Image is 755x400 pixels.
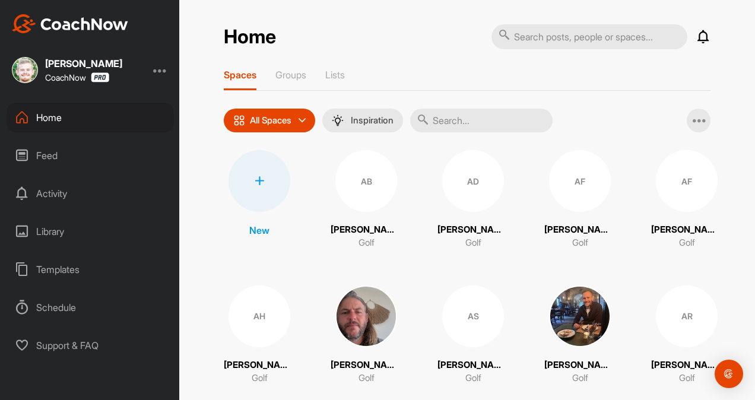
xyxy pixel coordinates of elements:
p: New [249,223,269,237]
p: Golf [252,372,268,385]
p: Golf [679,372,695,385]
p: Spaces [224,69,256,81]
p: [PERSON_NAME] [651,223,722,237]
img: square_52163fcad1567382852b888f39f9da3c.jpg [12,57,38,83]
img: icon [233,115,245,126]
p: [PERSON_NAME] [437,223,509,237]
a: AH[PERSON_NAME]Golf [224,285,295,385]
div: AD [442,150,504,212]
input: Search... [410,109,553,132]
div: Templates [7,255,174,284]
p: Golf [465,236,481,250]
a: AF[PERSON_NAME]Golf [651,150,722,250]
div: AB [335,150,397,212]
p: Golf [465,372,481,385]
p: Golf [572,236,588,250]
div: Support & FAQ [7,331,174,360]
p: Inspiration [351,116,394,125]
p: [PERSON_NAME] [651,358,722,372]
div: Schedule [7,293,174,322]
a: AB[PERSON_NAME]Golf [331,150,402,250]
p: Groups [275,69,306,81]
div: Feed [7,141,174,170]
p: All Spaces [250,116,291,125]
h2: Home [224,26,276,49]
p: Golf [572,372,588,385]
p: Lists [325,69,345,81]
img: menuIcon [332,115,344,126]
p: Golf [359,236,375,250]
input: Search posts, people or spaces... [491,24,687,49]
a: AF[PERSON_NAME]Golf [544,150,616,250]
div: AH [229,285,290,347]
div: [PERSON_NAME] [45,59,122,68]
p: [PERSON_NAME] [544,223,616,237]
img: square_0537db405f2860793d61ccc0fadce736.jpg [549,285,611,347]
p: [PERSON_NAME] [544,358,616,372]
div: Open Intercom Messenger [715,360,743,388]
p: [PERSON_NAME] [224,358,295,372]
p: [PERSON_NAME] [331,223,402,237]
img: CoachNow [12,14,128,33]
div: AR [656,285,718,347]
a: [PERSON_NAME]Golf [544,285,616,385]
a: [PERSON_NAME]Golf [331,285,402,385]
img: CoachNow Pro [91,72,109,82]
a: AR[PERSON_NAME]Golf [651,285,722,385]
p: [PERSON_NAME] [331,358,402,372]
p: Golf [679,236,695,250]
img: square_070bcfb37112b398d0b1e8e92526b093.jpg [335,285,397,347]
div: AF [549,150,611,212]
div: AS [442,285,504,347]
p: [PERSON_NAME] [437,358,509,372]
div: Activity [7,179,174,208]
a: AD[PERSON_NAME]Golf [437,150,509,250]
p: Golf [359,372,375,385]
a: AS[PERSON_NAME]Golf [437,285,509,385]
div: CoachNow [45,72,109,82]
div: Home [7,103,174,132]
div: Library [7,217,174,246]
div: AF [656,150,718,212]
